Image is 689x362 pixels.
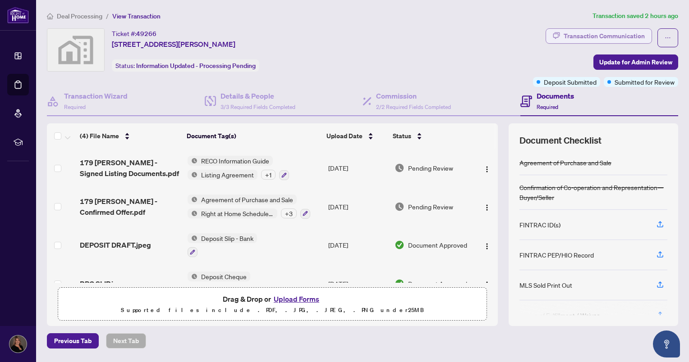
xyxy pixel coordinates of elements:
[47,333,99,348] button: Previous Tab
[325,226,391,265] td: [DATE]
[546,28,652,44] button: Transaction Communication
[615,77,675,87] span: Submitted for Review
[198,195,297,204] span: Agreement of Purchase and Sale
[480,199,494,214] button: Logo
[80,157,180,179] span: 179 [PERSON_NAME] - Signed Listing Documents.pdf
[198,156,273,166] span: RECO Information Guide
[188,271,198,281] img: Status Icon
[57,12,102,20] span: Deal Processing
[325,187,391,226] td: [DATE]
[220,90,295,101] h4: Details & People
[223,293,322,305] span: Drag & Drop or
[537,90,574,101] h4: Documents
[281,208,297,218] div: + 3
[136,62,256,70] span: Information Updated - Processing Pending
[64,305,481,316] p: Supported files include .PDF, .JPG, .JPEG, .PNG under 25 MB
[188,156,289,180] button: Status IconRECO Information GuideStatus IconListing Agreement+1
[198,170,257,180] span: Listing Agreement
[188,233,257,258] button: Status IconDeposit Slip - Bank
[198,271,250,281] span: Deposit Cheque
[188,195,310,219] button: Status IconAgreement of Purchase and SaleStatus IconRight at Home Schedule B+3
[136,30,156,38] span: 49266
[326,131,363,141] span: Upload Date
[220,104,295,110] span: 3/3 Required Fields Completed
[47,29,104,71] img: svg%3e
[47,13,53,19] span: home
[537,104,558,110] span: Required
[395,240,404,250] img: Document Status
[198,208,277,218] span: Right at Home Schedule B
[261,170,276,180] div: + 1
[76,123,183,149] th: (4) File Name
[395,202,404,212] img: Document Status
[112,59,259,72] div: Status:
[653,330,680,357] button: Open asap
[389,123,472,149] th: Status
[483,281,491,288] img: Logo
[54,334,92,348] span: Previous Tab
[64,104,86,110] span: Required
[408,279,467,289] span: Document Approved
[80,131,119,141] span: (4) File Name
[483,166,491,173] img: Logo
[519,250,594,260] div: FINTRAC PEP/HIO Record
[188,156,198,166] img: Status Icon
[9,335,27,353] img: Profile Icon
[112,39,235,50] span: [STREET_ADDRESS][PERSON_NAME]
[198,233,257,243] span: Deposit Slip - Bank
[188,208,198,218] img: Status Icon
[480,276,494,291] button: Logo
[544,77,597,87] span: Deposit Submitted
[519,220,560,230] div: FINTRAC ID(s)
[325,149,391,187] td: [DATE]
[564,29,645,43] div: Transaction Communication
[395,279,404,289] img: Document Status
[323,123,389,149] th: Upload Date
[325,264,391,303] td: [DATE]
[408,163,453,173] span: Pending Review
[112,28,156,39] div: Ticket #:
[519,158,611,167] div: Agreement of Purchase and Sale
[188,195,198,204] img: Status Icon
[480,161,494,175] button: Logo
[480,238,494,252] button: Logo
[188,233,198,243] img: Status Icon
[593,11,678,21] article: Transaction saved 2 hours ago
[112,12,161,20] span: View Transaction
[519,182,667,202] div: Confirmation of Co-operation and Representation—Buyer/Seller
[393,131,411,141] span: Status
[188,271,250,296] button: Status IconDeposit Cheque
[408,202,453,212] span: Pending Review
[80,240,151,250] span: DEPOSIT DRAFT.jpeg
[64,90,128,101] h4: Transaction Wizard
[183,123,323,149] th: Document Tag(s)
[599,55,672,69] span: Update for Admin Review
[271,293,322,305] button: Upload Forms
[483,204,491,211] img: Logo
[408,240,467,250] span: Document Approved
[7,7,29,23] img: logo
[80,278,126,289] span: RBC SLIP.jpeg
[593,54,678,70] button: Update for Admin Review
[188,170,198,180] img: Status Icon
[519,280,572,290] div: MLS Sold Print Out
[376,90,451,101] h4: Commission
[519,134,602,147] span: Document Checklist
[80,196,180,217] span: 179 [PERSON_NAME] - Confirmed Offer.pdf
[665,35,671,41] span: ellipsis
[106,11,109,21] li: /
[483,243,491,250] img: Logo
[106,333,146,348] button: Next Tab
[58,288,487,321] span: Drag & Drop orUpload FormsSupported files include .PDF, .JPG, .JPEG, .PNG under25MB
[376,104,451,110] span: 2/2 Required Fields Completed
[395,163,404,173] img: Document Status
